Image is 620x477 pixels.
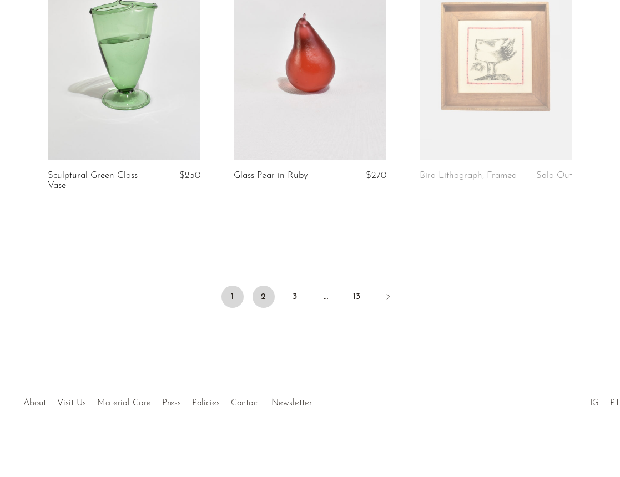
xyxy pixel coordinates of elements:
span: $250 [179,171,200,180]
span: … [315,286,337,308]
a: Next [377,286,399,310]
span: 1 [221,286,244,308]
a: Glass Pear in Ruby [234,171,308,181]
a: About [23,399,46,408]
a: Sculptural Green Glass Vase [48,171,148,191]
a: Policies [192,399,220,408]
a: Bird Lithograph, Framed [420,171,517,181]
a: Material Care [97,399,151,408]
a: Visit Us [57,399,86,408]
a: 3 [284,286,306,308]
a: 13 [346,286,368,308]
a: 2 [253,286,275,308]
a: PT [610,399,620,408]
ul: Quick links [18,390,317,411]
span: $270 [366,171,386,180]
a: IG [590,399,599,408]
span: Sold Out [536,171,572,180]
a: Press [162,399,181,408]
